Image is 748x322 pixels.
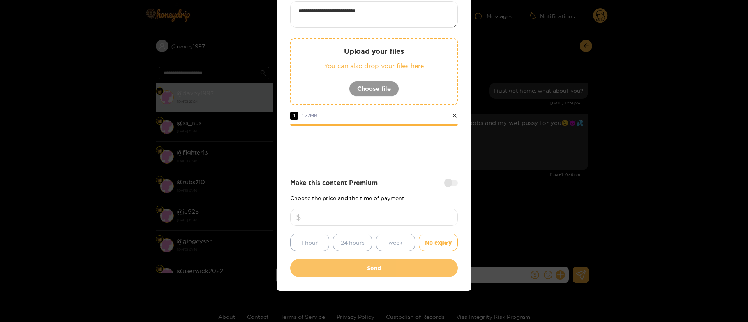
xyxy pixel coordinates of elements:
span: 24 hours [341,238,365,247]
span: week [388,238,402,247]
button: Send [290,259,458,277]
button: No expiry [419,234,458,251]
button: Choose file [349,81,399,97]
p: You can also drop your files here [307,62,441,70]
span: 1 hour [302,238,318,247]
span: No expiry [425,238,452,247]
span: 1 [290,112,298,120]
p: Choose the price and the time of payment [290,195,458,201]
strong: Make this content Premium [290,178,378,187]
p: Upload your files [307,47,441,56]
button: week [376,234,415,251]
button: 1 hour [290,234,329,251]
button: 24 hours [333,234,372,251]
span: 1.77 MB [302,113,318,118]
